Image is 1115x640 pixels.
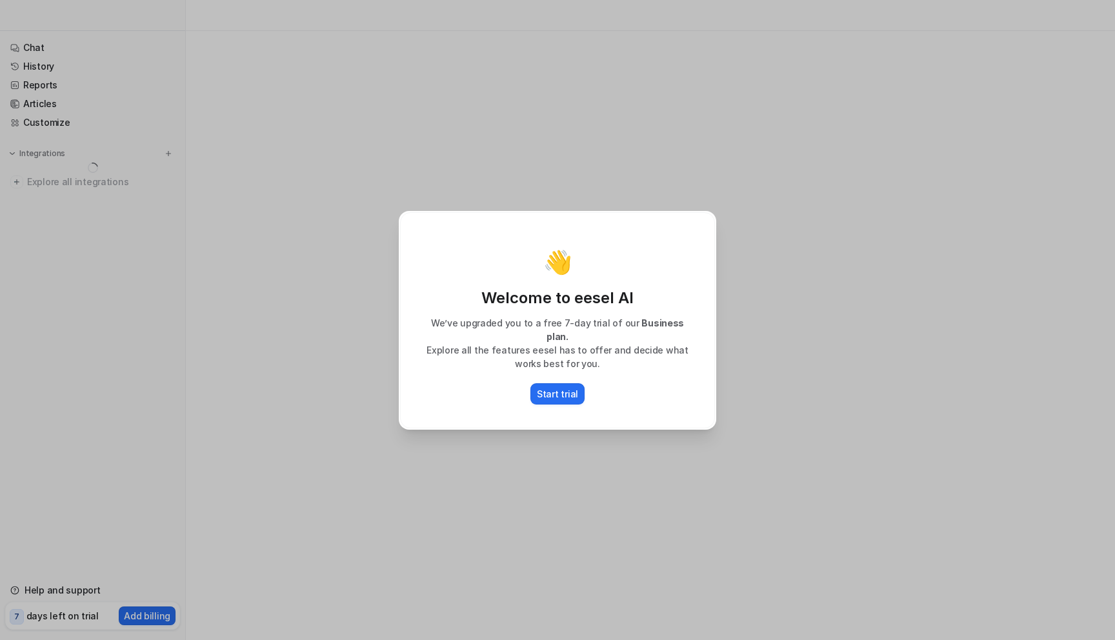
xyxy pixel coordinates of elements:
p: We’ve upgraded you to a free 7-day trial of our [414,316,701,343]
p: Explore all the features eesel has to offer and decide what works best for you. [414,343,701,370]
p: 👋 [543,249,572,275]
button: Start trial [530,383,585,405]
p: Welcome to eesel AI [414,288,701,308]
p: Start trial [537,387,578,401]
